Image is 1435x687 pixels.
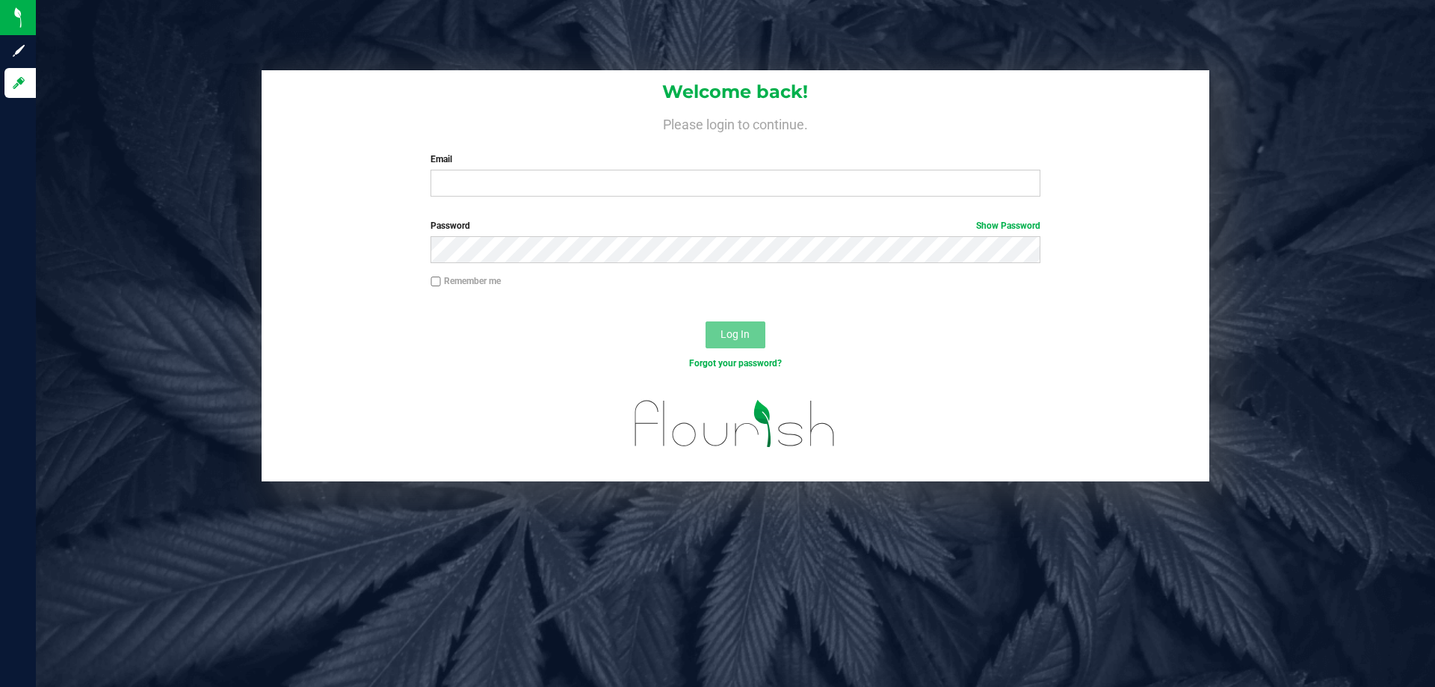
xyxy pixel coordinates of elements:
[430,274,501,288] label: Remember me
[430,153,1040,166] label: Email
[689,358,782,369] a: Forgot your password?
[976,221,1040,231] a: Show Password
[706,321,765,348] button: Log In
[11,76,26,90] inline-svg: Log in
[262,114,1209,132] h4: Please login to continue.
[617,386,854,462] img: flourish_logo.svg
[720,328,750,340] span: Log In
[262,82,1209,102] h1: Welcome back!
[11,43,26,58] inline-svg: Sign up
[430,221,470,231] span: Password
[430,277,441,287] input: Remember me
